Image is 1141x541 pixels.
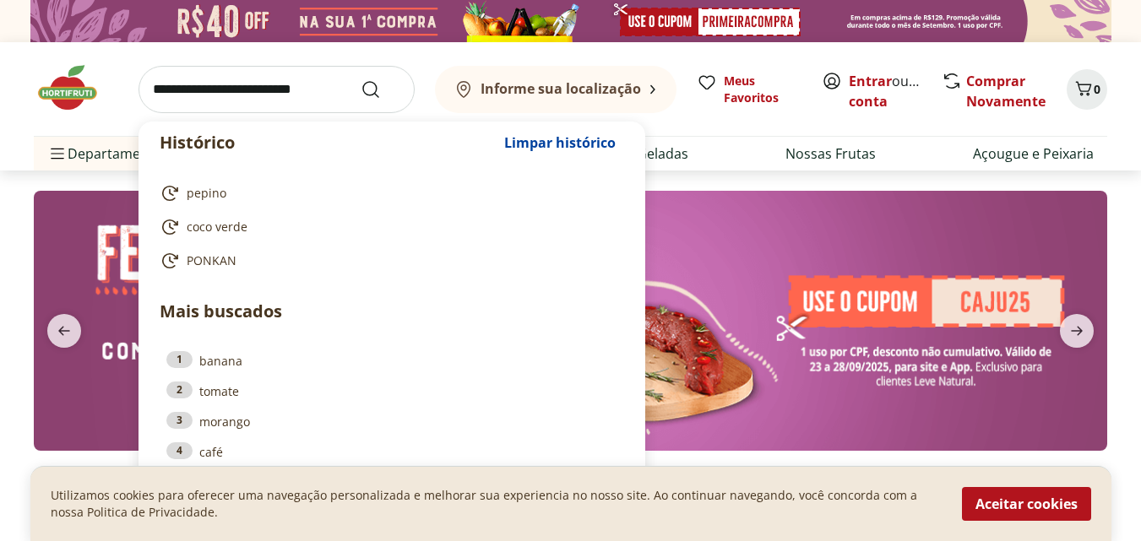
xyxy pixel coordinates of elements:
p: Histórico [160,131,496,154]
span: Limpar histórico [504,136,616,149]
div: 1 [166,351,193,368]
button: Go to page 17 from fs-carousel [677,464,691,505]
a: 3morango [166,412,617,430]
p: Utilizamos cookies para oferecer uma navegação personalizada e melhorar sua experiencia no nosso ... [51,487,942,521]
a: Meus Favoritos [697,73,801,106]
a: pepino [160,183,617,203]
a: Nossas Frutas [785,143,876,164]
p: Mais buscados [160,299,624,324]
span: PONKAN [187,252,236,269]
div: 3 [166,412,193,429]
span: ou [849,71,924,111]
button: previous [34,314,95,348]
a: 4café [166,442,617,461]
button: Submit Search [361,79,401,100]
span: 0 [1094,81,1100,97]
input: search [139,66,415,113]
img: Hortifruti [34,62,118,113]
button: Informe sua localização [435,66,676,113]
div: 2 [166,381,193,398]
span: Departamentos [47,133,169,174]
button: next [1046,314,1107,348]
button: Menu [47,133,68,174]
a: 2tomate [166,381,617,400]
button: Limpar histórico [496,122,624,163]
button: Go to page 16 from fs-carousel [664,464,677,505]
a: Entrar [849,72,892,90]
a: Criar conta [849,72,942,111]
span: coco verde [187,219,247,235]
div: 4 [166,442,193,459]
span: Meus Favoritos [724,73,801,106]
a: PONKAN [160,251,617,271]
button: Aceitar cookies [962,487,1091,521]
span: pepino [187,185,226,202]
button: Go to page 15 from fs-carousel [650,464,664,505]
a: 1banana [166,351,617,370]
a: coco verde [160,217,617,237]
button: Carrinho [1067,69,1107,110]
a: Comprar Novamente [966,72,1046,111]
b: Informe sua localização [481,79,641,98]
a: Açougue e Peixaria [973,143,1094,164]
